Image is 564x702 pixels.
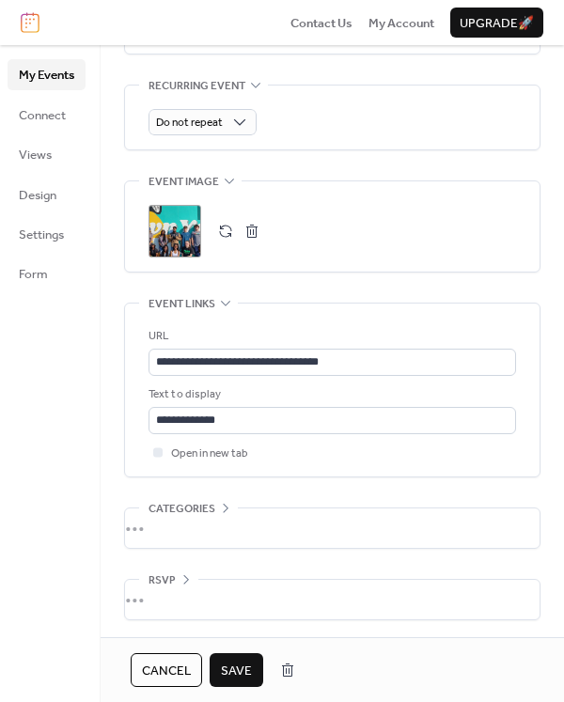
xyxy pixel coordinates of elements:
span: Connect [19,106,66,125]
div: ; [149,205,201,257]
span: Open in new tab [171,445,248,463]
span: Settings [19,226,64,244]
span: Views [19,146,52,164]
button: Upgrade🚀 [450,8,543,38]
img: logo [21,12,39,33]
span: Design [19,186,56,205]
span: Recurring event [149,76,245,95]
span: Do not repeat [156,112,223,133]
button: Cancel [131,653,202,687]
div: ••• [125,580,540,619]
a: Connect [8,100,86,130]
span: My Events [19,66,74,85]
span: Contact Us [290,14,352,33]
div: ••• [125,508,540,548]
span: My Account [368,14,434,33]
span: Categories [149,500,215,519]
span: Event links [149,295,215,314]
span: RSVP [149,571,176,590]
div: Text to display [149,385,512,404]
div: URL [149,327,512,346]
a: Design [8,179,86,210]
button: Save [210,653,263,687]
a: Views [8,139,86,169]
span: Cancel [142,662,191,680]
a: Contact Us [290,13,352,32]
a: Form [8,258,86,289]
span: Form [19,265,48,284]
a: My Account [368,13,434,32]
a: My Events [8,59,86,89]
span: Save [221,662,252,680]
span: Event image [149,173,219,192]
span: Upgrade 🚀 [460,14,534,33]
a: Settings [8,219,86,249]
